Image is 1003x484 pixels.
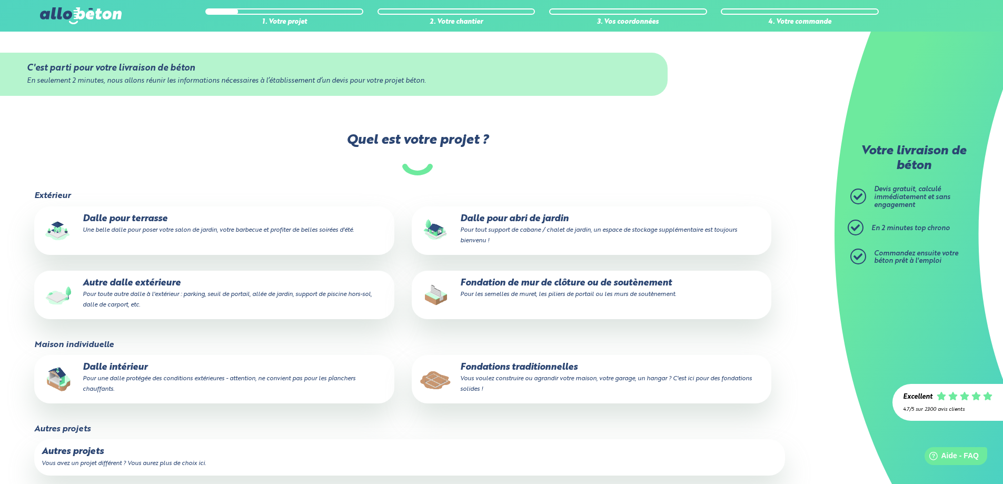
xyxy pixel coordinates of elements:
[419,214,453,248] img: final_use.values.garden_shed
[34,191,71,201] legend: Extérieur
[42,278,386,310] p: Autre dalle extérieure
[42,214,75,248] img: final_use.values.terrace
[419,214,764,246] p: Dalle pour abri de jardin
[419,278,453,312] img: final_use.values.closing_wall_fundation
[205,18,363,26] div: 1. Votre projet
[33,133,801,175] label: Quel est votre projet ?
[871,225,950,232] span: En 2 minutes top chrono
[903,393,932,401] div: Excellent
[42,214,386,235] p: Dalle pour terrasse
[83,291,372,308] small: Pour toute autre dalle à l'extérieur : parking, seuil de portail, allée de jardin, support de pis...
[460,376,752,392] small: Vous voulez construire ou agrandir votre maison, votre garage, un hangar ? C'est ici pour des fon...
[909,443,991,472] iframe: Help widget launcher
[874,250,958,265] span: Commandez ensuite votre béton prêt à l'emploi
[42,460,206,467] small: Vous avez un projet différent ? Vous aurez plus de choix ici.
[34,340,114,350] legend: Maison individuelle
[460,291,676,298] small: Pour les semelles de muret, les piliers de portail ou les murs de soutènement.
[903,407,992,412] div: 4.7/5 sur 2300 avis clients
[27,77,641,85] div: En seulement 2 minutes, nous allons réunir les informations nécessaires à l’établissement d’un de...
[419,278,764,299] p: Fondation de mur de clôture ou de soutènement
[853,144,974,173] p: Votre livraison de béton
[460,227,737,244] small: Pour tout support de cabane / chalet de jardin, un espace de stockage supplémentaire est toujours...
[42,278,75,312] img: final_use.values.outside_slab
[419,362,453,396] img: final_use.values.traditional_fundations
[40,7,121,24] img: allobéton
[42,362,75,396] img: final_use.values.inside_slab
[721,18,879,26] div: 4. Votre commande
[83,376,355,392] small: Pour une dalle protégée des conditions extérieures - attention, ne convient pas pour les plancher...
[549,18,707,26] div: 3. Vos coordonnées
[34,424,91,434] legend: Autres projets
[378,18,535,26] div: 2. Votre chantier
[42,447,777,457] p: Autres projets
[419,362,764,394] p: Fondations traditionnelles
[42,362,386,394] p: Dalle intérieur
[83,227,354,233] small: Une belle dalle pour poser votre salon de jardin, votre barbecue et profiter de belles soirées d'...
[27,63,641,73] div: C'est parti pour votre livraison de béton
[874,186,950,208] span: Devis gratuit, calculé immédiatement et sans engagement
